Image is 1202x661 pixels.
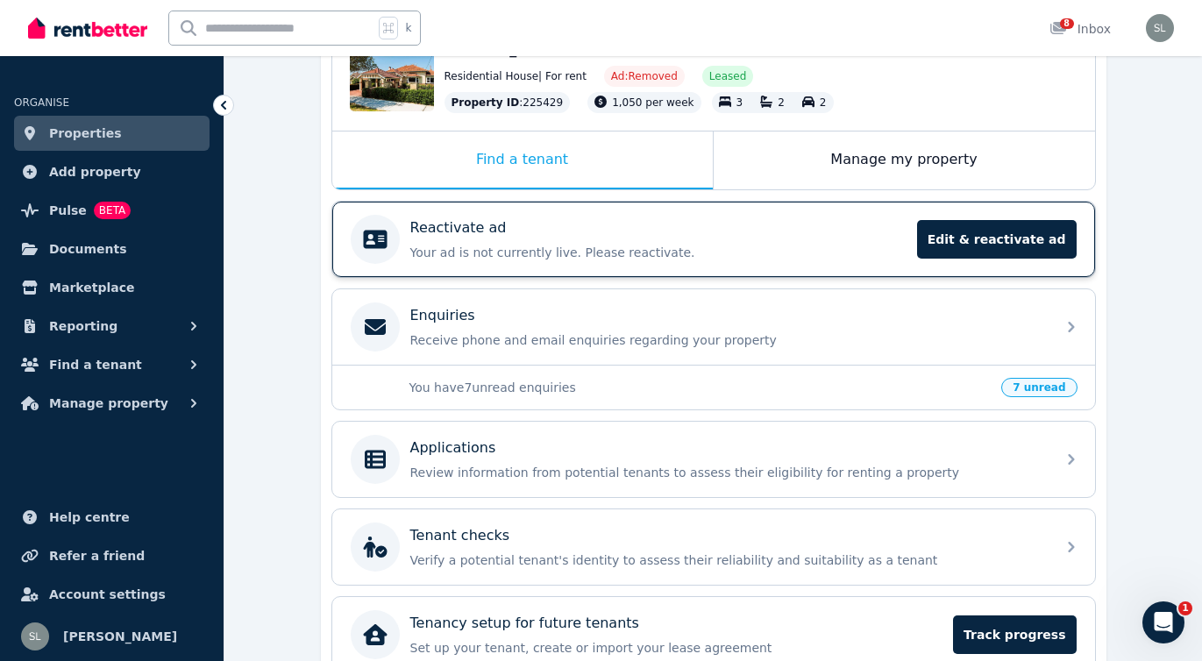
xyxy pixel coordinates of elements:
[612,96,693,109] span: 1,050 per week
[332,289,1095,365] a: EnquiriesReceive phone and email enquiries regarding your property
[14,347,210,382] button: Find a tenant
[14,154,210,189] a: Add property
[21,622,49,650] img: Sean Lennon
[49,316,117,337] span: Reporting
[49,123,122,144] span: Properties
[332,509,1095,585] a: Tenant checksVerify a potential tenant's identity to assess their reliability and suitability as ...
[49,545,145,566] span: Refer a friend
[410,464,1045,481] p: Review information from potential tenants to assess their eligibility for renting a property
[410,613,639,634] p: Tenancy setup for future tenants
[14,500,210,535] a: Help centre
[410,244,907,261] p: Your ad is not currently live. Please reactivate.
[14,116,210,151] a: Properties
[49,238,127,259] span: Documents
[410,305,475,326] p: Enquiries
[410,217,507,238] p: Reactivate ad
[405,21,411,35] span: k
[14,309,210,344] button: Reporting
[1060,18,1074,29] span: 8
[410,639,943,657] p: Set up your tenant, create or import your lease agreement
[49,584,166,605] span: Account settings
[14,386,210,421] button: Manage property
[49,161,141,182] span: Add property
[820,96,827,109] span: 2
[49,277,134,298] span: Marketplace
[953,615,1076,654] span: Track progress
[332,422,1095,497] a: ApplicationsReview information from potential tenants to assess their eligibility for renting a p...
[1142,601,1184,643] iframe: Intercom live chat
[1178,601,1192,615] span: 1
[14,577,210,612] a: Account settings
[332,131,713,189] div: Find a tenant
[49,393,168,414] span: Manage property
[14,96,69,109] span: ORGANISE
[611,69,678,83] span: Ad: Removed
[14,231,210,267] a: Documents
[14,270,210,305] a: Marketplace
[445,69,587,83] span: Residential House | For rent
[445,92,571,113] div: : 225429
[63,626,177,647] span: [PERSON_NAME]
[917,220,1077,259] span: Edit & reactivate ad
[409,379,992,396] p: You have 7 unread enquiries
[49,200,87,221] span: Pulse
[410,331,1045,349] p: Receive phone and email enquiries regarding your property
[778,96,785,109] span: 2
[1049,20,1111,38] div: Inbox
[49,507,130,528] span: Help centre
[410,437,496,458] p: Applications
[410,551,1045,569] p: Verify a potential tenant's identity to assess their reliability and suitability as a tenant
[14,193,210,228] a: PulseBETA
[49,354,142,375] span: Find a tenant
[94,202,131,219] span: BETA
[14,538,210,573] a: Refer a friend
[714,131,1095,189] div: Manage my property
[709,69,746,83] span: Leased
[332,202,1095,277] a: Reactivate adYour ad is not currently live. Please reactivate.Edit & reactivate ad
[1146,14,1174,42] img: Sean Lennon
[28,15,147,41] img: RentBetter
[1001,378,1077,397] span: 7 unread
[736,96,743,109] span: 3
[452,96,520,110] span: Property ID
[410,525,510,546] p: Tenant checks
